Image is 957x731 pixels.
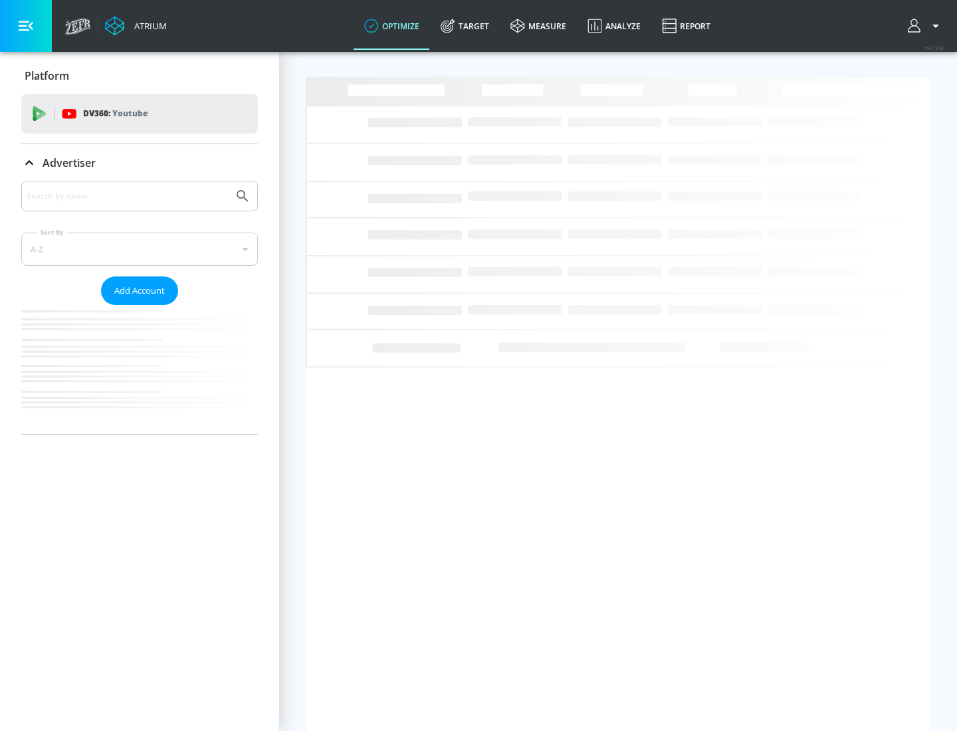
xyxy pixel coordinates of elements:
a: Target [430,2,500,50]
div: A-Z [21,233,258,266]
div: Advertiser [21,181,258,434]
span: v 4.19.0 [925,44,944,51]
div: Platform [21,57,258,94]
p: Platform [25,68,69,83]
span: Add Account [114,283,165,298]
a: measure [500,2,577,50]
a: Analyze [577,2,651,50]
a: optimize [354,2,430,50]
p: DV360: [83,106,148,121]
label: Sort By [38,228,66,237]
div: Atrium [129,20,167,32]
div: DV360: Youtube [21,94,258,134]
a: Report [651,2,721,50]
input: Search by name [27,187,228,205]
button: Add Account [101,276,178,305]
nav: list of Advertiser [21,305,258,434]
p: Advertiser [43,156,96,170]
p: Youtube [112,106,148,120]
div: Advertiser [21,144,258,181]
a: Atrium [105,16,167,36]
